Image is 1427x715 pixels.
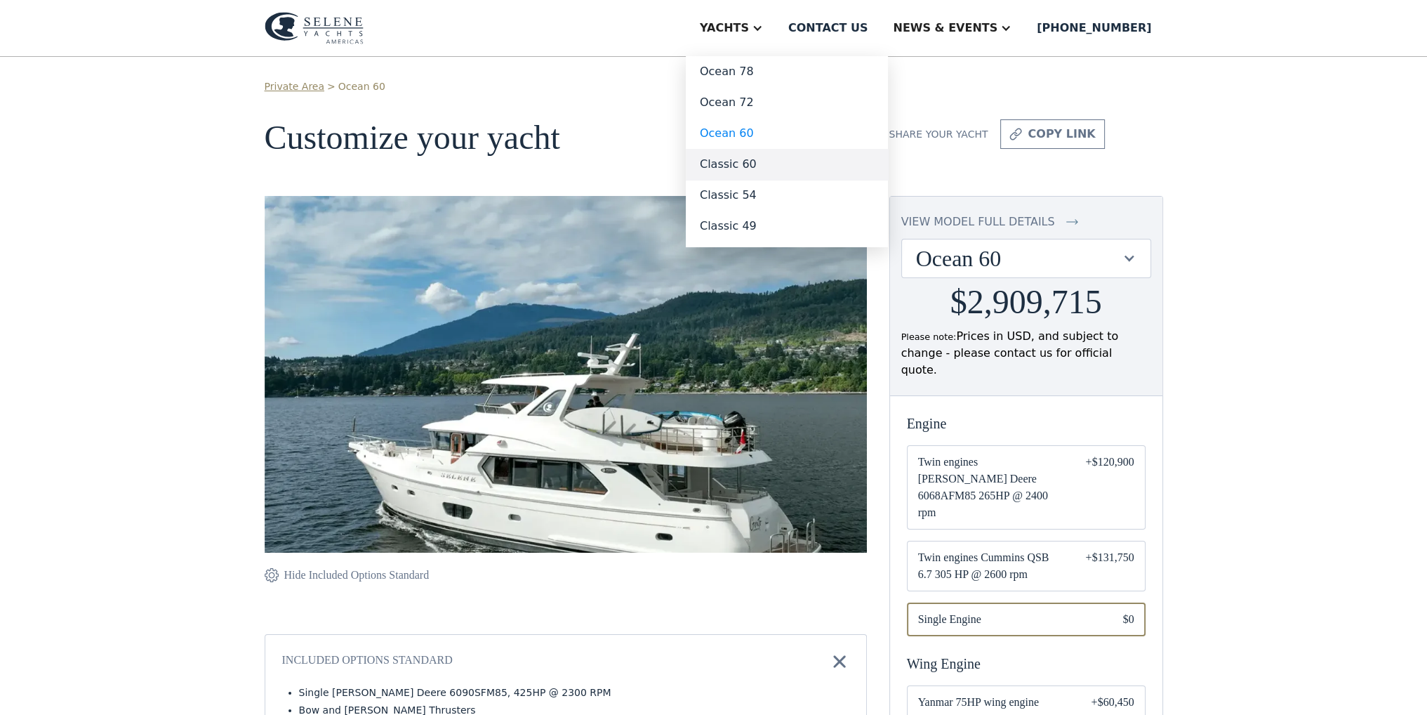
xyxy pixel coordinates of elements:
[916,245,1122,272] div: Ocean 60
[284,567,430,584] div: Hide Included Options Standard
[686,211,888,242] a: Classic 49
[1085,454,1134,521] div: +$120,900
[282,652,453,671] div: Included Options Standard
[265,79,324,94] a: Private Area
[686,118,888,149] a: Ocean 60
[901,328,1151,379] div: Prices in USD, and subject to change - please contact us for official quote.
[1066,214,1078,230] img: icon
[901,332,957,342] span: Please note:
[265,567,279,584] img: icon
[1123,611,1134,628] div: $0
[788,20,868,37] div: Contact us
[1085,549,1134,583] div: +$131,750
[889,127,988,142] div: Share your yacht
[265,567,430,584] a: Hide Included Options Standard
[918,694,1069,711] span: Yanmar 75HP wing engine
[686,87,888,118] a: Ocean 72
[1028,126,1095,143] div: copy link
[918,549,1063,583] span: Twin engines Cummins QSB 6.7 305 HP @ 2600 rpm
[950,284,1102,321] h2: $2,909,715
[918,454,1063,521] span: Twin engines [PERSON_NAME] Deere 6068AFM85 265HP @ 2400 rpm
[686,149,888,180] a: Classic 60
[1091,694,1134,711] div: +$60,450
[1000,119,1104,149] a: copy link
[830,652,849,671] img: icon
[1037,20,1151,37] div: [PHONE_NUMBER]
[265,12,364,44] img: logo
[901,214,1151,230] a: view model full details
[327,79,336,94] div: >
[700,20,749,37] div: Yachts
[901,214,1055,230] div: view model full details
[918,611,1101,628] span: Single Engine
[686,180,888,211] a: Classic 54
[902,240,1150,277] div: Ocean 60
[265,119,867,157] h1: Customize your yacht
[1009,126,1022,143] img: icon
[338,79,385,94] a: Ocean 60
[907,653,1146,674] div: Wing Engine
[686,56,888,247] nav: Yachts
[893,20,997,37] div: News & EVENTS
[299,686,849,700] li: Single [PERSON_NAME] Deere 6090SFM85, 425HP @ 2300 RPM
[686,56,888,87] a: Ocean 78
[907,413,1146,434] div: Engine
